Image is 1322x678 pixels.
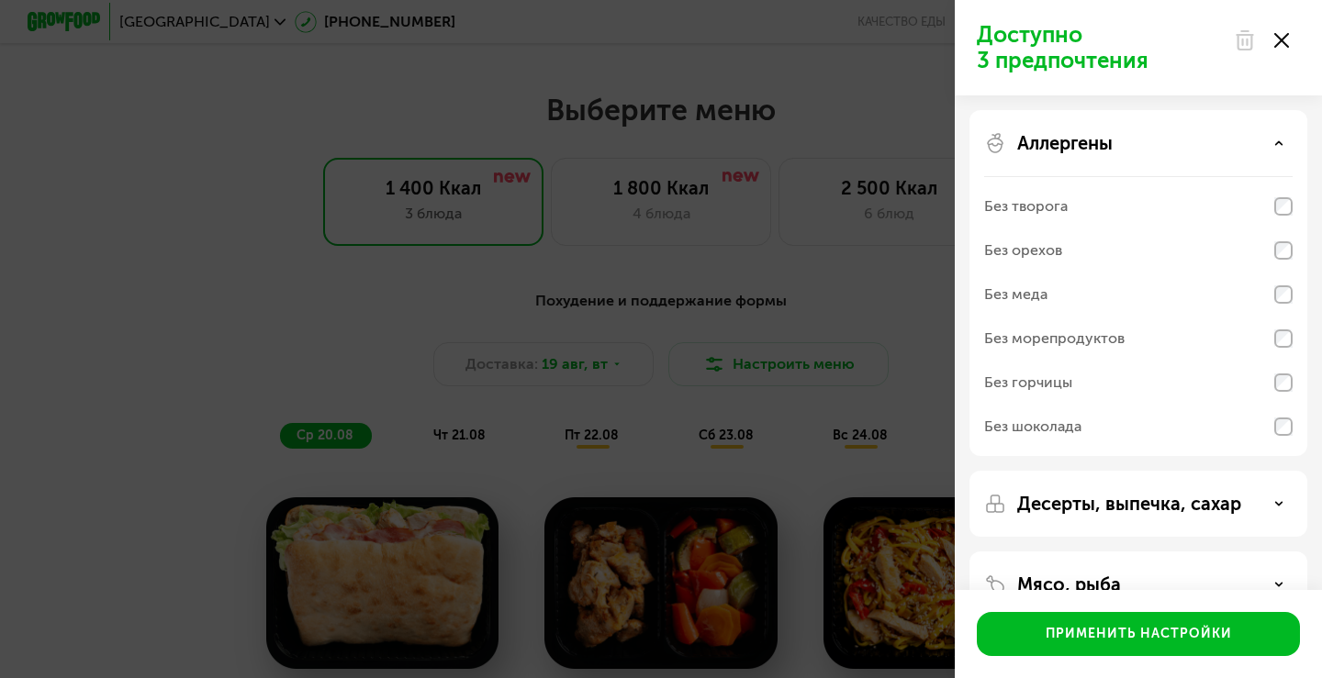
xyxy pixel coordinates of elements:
div: Применить настройки [1046,625,1232,643]
p: Аллергены [1017,132,1113,154]
button: Применить настройки [977,612,1300,656]
div: Без орехов [984,239,1062,261]
p: Доступно 3 предпочтения [977,22,1223,73]
div: Без морепродуктов [984,328,1125,350]
p: Мясо, рыба [1017,573,1121,595]
div: Без меда [984,283,1048,306]
p: Десерты, выпечка, сахар [1017,493,1241,515]
div: Без творога [984,195,1068,217]
div: Без шоколада [984,416,1081,438]
div: Без горчицы [984,372,1072,394]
